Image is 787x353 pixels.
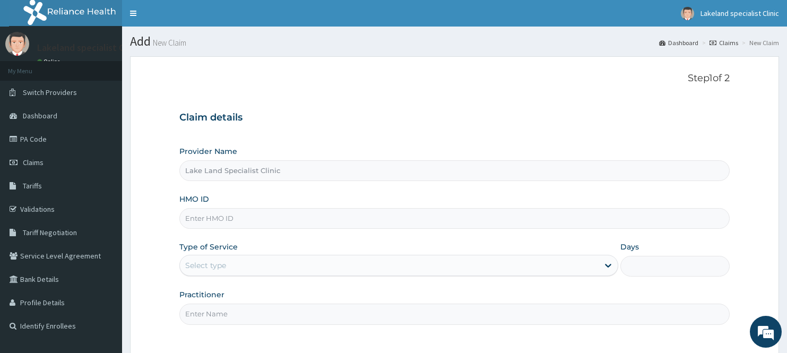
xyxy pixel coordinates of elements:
[23,111,57,120] span: Dashboard
[185,260,226,271] div: Select type
[700,8,779,18] span: Lakeland specialist Clinic
[37,43,141,53] p: Lakeland specialist Clinic
[5,32,29,56] img: User Image
[659,38,698,47] a: Dashboard
[179,112,730,124] h3: Claim details
[37,58,63,65] a: Online
[23,181,42,191] span: Tariffs
[23,228,77,237] span: Tariff Negotiation
[151,39,186,47] small: New Claim
[620,242,639,252] label: Days
[179,208,730,229] input: Enter HMO ID
[130,35,779,48] h1: Add
[710,38,738,47] a: Claims
[681,7,694,20] img: User Image
[179,146,237,157] label: Provider Name
[179,304,730,324] input: Enter Name
[739,38,779,47] li: New Claim
[179,194,209,204] label: HMO ID
[179,73,730,84] p: Step 1 of 2
[23,88,77,97] span: Switch Providers
[179,289,224,300] label: Practitioner
[179,242,238,252] label: Type of Service
[23,158,44,167] span: Claims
